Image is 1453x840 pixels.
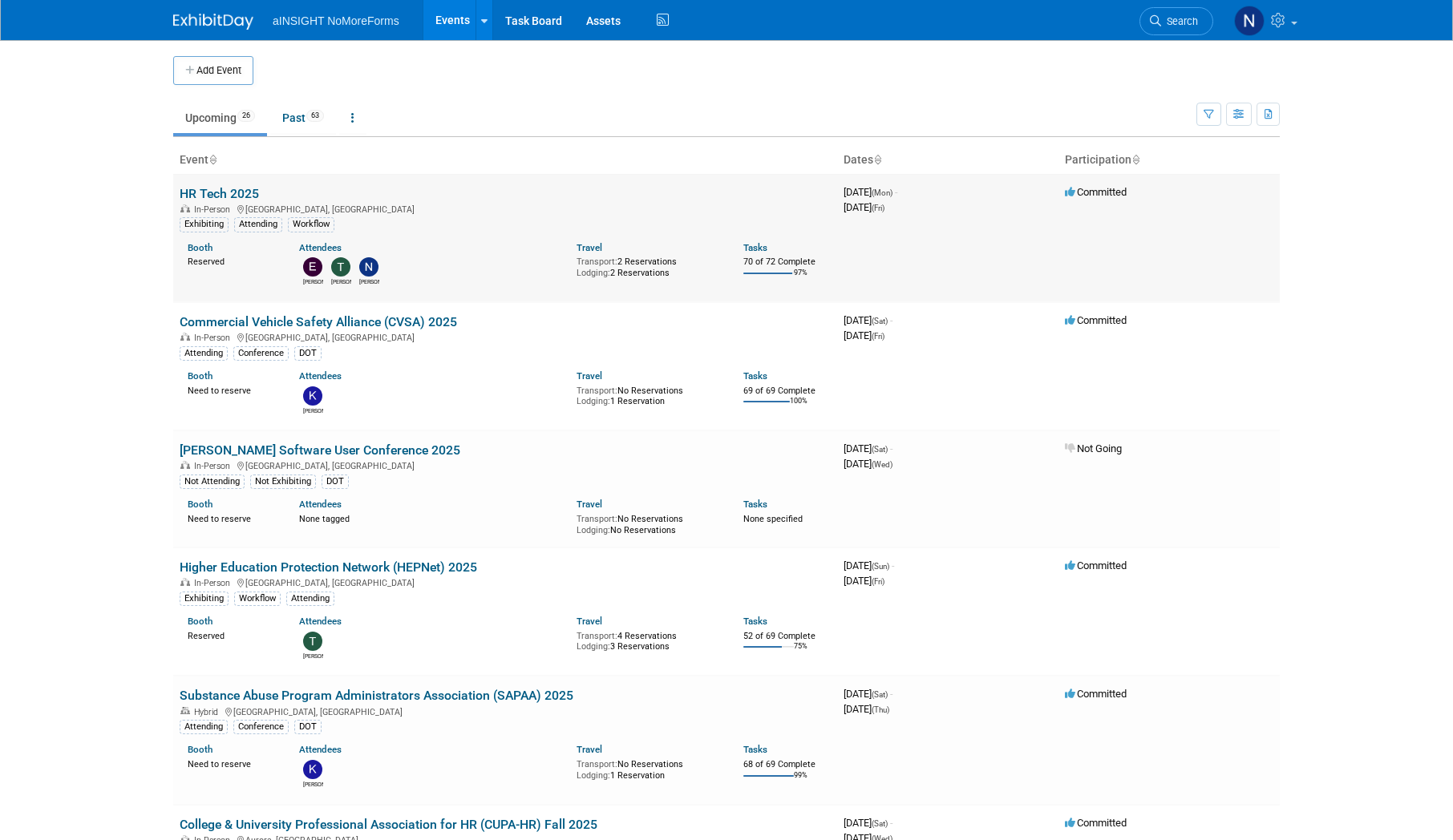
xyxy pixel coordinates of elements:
a: Sort by Start Date [873,153,881,166]
img: Hybrid Event [180,707,190,715]
span: - [890,688,892,700]
span: [DATE] [844,559,894,571]
span: Committed [1065,314,1127,326]
span: [DATE] [844,201,884,213]
span: Transport: [577,386,617,396]
span: [DATE] [844,186,897,198]
a: Tasks [743,370,767,382]
a: Travel [577,499,602,510]
span: - [892,559,894,571]
span: (Fri) [872,332,884,341]
th: Event [173,147,837,174]
div: Not Attending [180,475,245,489]
div: Attending [286,592,334,606]
span: 26 [237,110,255,122]
span: Not Going [1065,442,1122,454]
span: Lodging: [577,268,610,278]
span: Lodging: [577,641,610,652]
a: Booth [188,242,212,253]
span: - [895,186,897,198]
div: Nichole Brown [359,277,379,286]
img: Kate Silvas [303,386,322,406]
img: In-Person Event [180,578,190,586]
div: Workflow [288,217,334,232]
span: Transport: [577,631,617,641]
a: Travel [577,744,602,755]
a: Travel [577,616,602,627]
a: Attendees [299,744,342,755]
span: Search [1161,15,1198,27]
div: Reserved [188,253,275,268]
img: ExhibitDay [173,14,253,30]
td: 97% [794,269,807,290]
span: - [890,442,892,454]
a: Substance Abuse Program Administrators Association (SAPAA) 2025 [180,688,573,703]
a: Tasks [743,499,767,510]
div: No Reservations No Reservations [577,511,719,535]
div: Need to reserve [188,511,275,525]
span: In-Person [194,204,235,215]
a: Sort by Participation Type [1131,153,1139,166]
div: Workflow [234,592,281,606]
div: [GEOGRAPHIC_DATA], [GEOGRAPHIC_DATA] [180,202,831,215]
span: Transport: [577,256,617,267]
img: Eric Guimond [303,257,322,277]
img: In-Person Event [180,204,190,212]
a: Tasks [743,616,767,627]
a: Booth [188,744,212,755]
span: (Fri) [872,204,884,212]
div: 68 of 69 Complete [743,759,831,770]
div: Eric Guimond [303,277,323,286]
a: Booth [188,370,212,382]
div: Exhibiting [180,592,229,606]
div: 2 Reservations 2 Reservations [577,253,719,278]
a: Travel [577,370,602,382]
img: Kate Silvas [303,760,322,779]
a: Upcoming26 [173,103,267,133]
span: None specified [743,514,803,524]
div: Reserved [188,628,275,642]
span: Transport: [577,514,617,524]
th: Dates [837,147,1058,174]
div: Attending [180,346,228,361]
span: Committed [1065,186,1127,198]
a: Sort by Event Name [208,153,217,166]
span: [DATE] [844,329,884,341]
div: Attending [180,720,228,734]
div: [GEOGRAPHIC_DATA], [GEOGRAPHIC_DATA] [180,458,831,471]
span: [DATE] [844,703,889,715]
a: Tasks [743,744,767,755]
span: [DATE] [844,314,892,326]
span: - [890,817,892,829]
img: In-Person Event [180,461,190,469]
span: (Wed) [872,460,892,469]
a: Tasks [743,242,767,253]
a: College & University Professional Association for HR (CUPA-HR) Fall 2025 [180,817,597,832]
div: Kate Silvas [303,406,323,415]
span: [DATE] [844,817,892,829]
span: [DATE] [844,688,892,700]
span: 63 [306,110,324,122]
span: Committed [1065,559,1127,571]
div: None tagged [299,511,565,525]
div: DOT [322,475,349,489]
span: Committed [1065,688,1127,700]
div: Teresa Papanicolaou [331,277,351,286]
td: 75% [794,642,807,664]
span: (Sat) [872,317,888,325]
img: Nichole Brown [359,257,378,277]
span: (Fri) [872,577,884,586]
span: [DATE] [844,442,892,454]
a: Booth [188,616,212,627]
span: Lodging: [577,525,610,535]
div: Teresa Papanicolaou [303,651,323,660]
span: (Sat) [872,690,888,699]
div: Not Exhibiting [250,475,316,489]
div: No Reservations 1 Reservation [577,756,719,781]
a: HR Tech 2025 [180,186,259,201]
a: Search [1139,7,1213,35]
span: In-Person [194,333,235,343]
span: (Sat) [872,819,888,828]
a: Attendees [299,242,342,253]
td: 100% [790,397,807,418]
